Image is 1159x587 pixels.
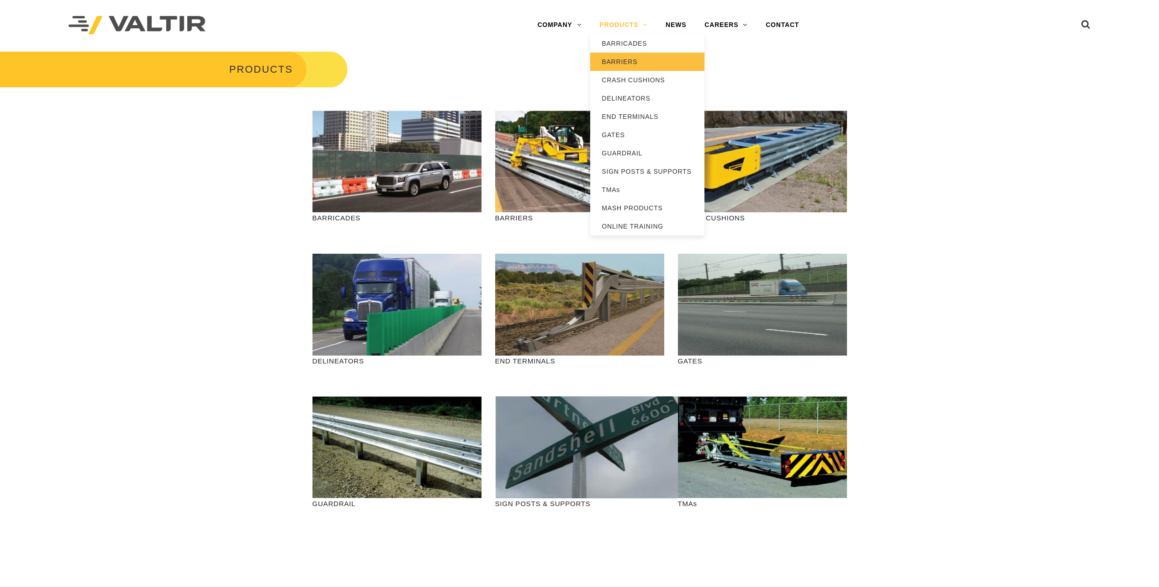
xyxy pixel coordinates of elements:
a: CONTACT [757,16,808,34]
img: Valtir [69,16,206,35]
a: ONLINE TRAINING [590,217,704,235]
a: END TERMINALS [590,107,704,126]
a: CRASH CUSHIONS [590,71,704,89]
a: CAREERS [695,16,757,34]
a: DELINEATORS [590,89,704,107]
p: DELINEATORS [312,356,482,366]
a: NEWS [656,16,695,34]
p: BARRIERS [495,213,664,223]
p: END TERMINALS [495,356,664,366]
p: GUARDRAIL [312,498,482,509]
a: GATES [590,126,704,144]
p: CRASH CUSHIONS [678,213,847,223]
a: SIGN POSTS & SUPPORTS [590,162,704,181]
a: PRODUCTS [590,16,656,34]
a: BARRICADES [590,34,704,53]
p: BARRICADES [312,213,482,223]
p: TMAs [678,498,847,509]
a: COMPANY [528,16,590,34]
a: GUARDRAIL [590,144,704,162]
p: SIGN POSTS & SUPPORTS [495,498,664,509]
a: BARRIERS [590,53,704,71]
a: TMAs [590,181,704,199]
p: GATES [678,356,847,366]
a: MASH PRODUCTS [590,199,704,217]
